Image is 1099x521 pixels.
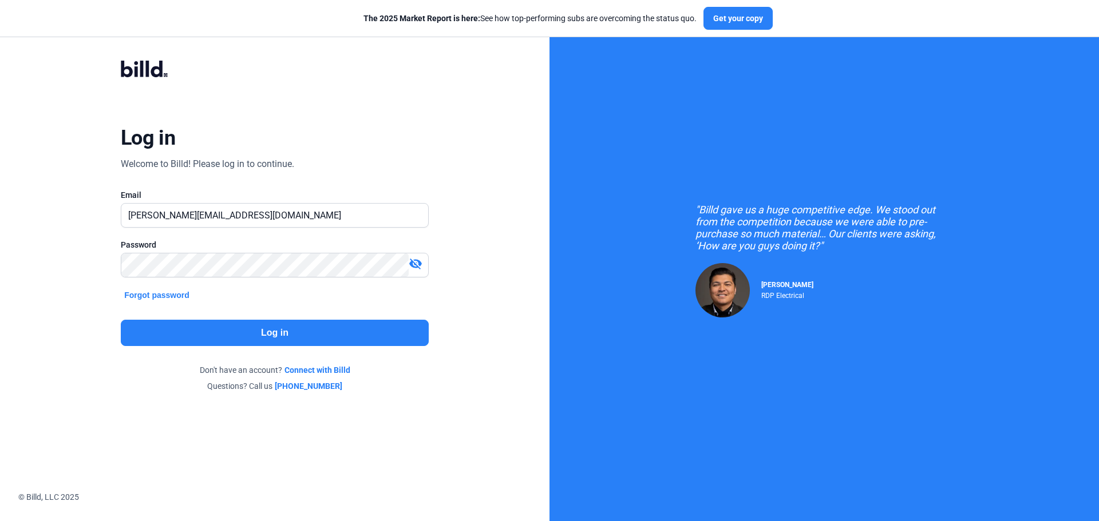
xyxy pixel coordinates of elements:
[121,320,429,346] button: Log in
[121,239,429,250] div: Password
[761,281,813,289] span: [PERSON_NAME]
[409,257,422,271] mat-icon: visibility_off
[121,364,429,376] div: Don't have an account?
[695,263,750,317] img: Raul Pacheco
[275,380,342,392] a: [PHONE_NUMBER]
[703,7,773,30] button: Get your copy
[761,289,813,300] div: RDP Electrical
[121,289,193,301] button: Forgot password
[363,13,697,24] div: See how top-performing subs are overcoming the status quo.
[121,380,429,392] div: Questions? Call us
[121,157,294,171] div: Welcome to Billd! Please log in to continue.
[695,204,953,252] div: "Billd gave us a huge competitive edge. We stood out from the competition because we were able to...
[121,125,175,150] div: Log in
[363,14,480,23] span: The 2025 Market Report is here:
[284,364,350,376] a: Connect with Billd
[121,189,429,201] div: Email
